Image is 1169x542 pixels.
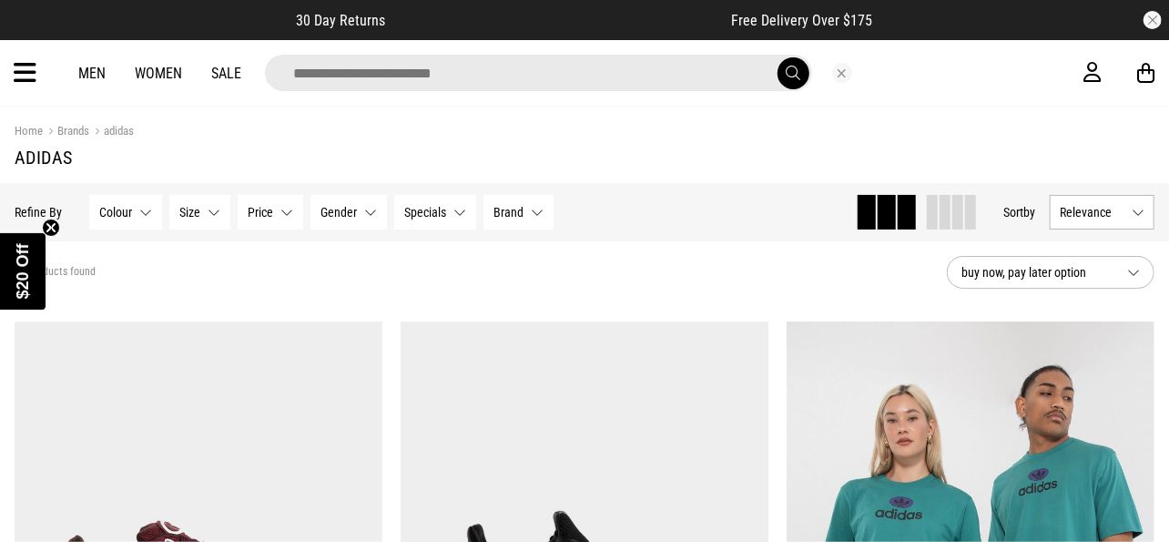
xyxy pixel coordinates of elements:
[947,256,1154,289] button: buy now, pay later option
[78,65,106,82] a: Men
[422,11,696,29] iframe: Customer reviews powered by Trustpilot
[89,195,162,230] button: Colour
[248,205,273,220] span: Price
[135,65,182,82] a: Women
[15,124,43,138] a: Home
[832,63,852,83] button: Close search
[404,205,446,220] span: Specials
[1003,201,1035,223] button: Sortby
[493,205,524,220] span: Brand
[169,195,230,230] button: Size
[15,265,96,280] span: 71 products found
[42,219,60,237] button: Close teaser
[211,65,241,82] a: Sale
[1060,205,1124,220] span: Relevance
[394,195,476,230] button: Specials
[15,205,62,220] p: Refine By
[89,124,134,141] a: adidas
[1023,205,1035,220] span: by
[14,243,32,299] span: $20 Off
[238,195,303,230] button: Price
[320,205,357,220] span: Gender
[43,124,89,141] a: Brands
[99,205,132,220] span: Colour
[15,147,1154,169] h1: adidas
[732,12,873,29] span: Free Delivery Over $175
[1050,195,1154,230] button: Relevance
[483,195,554,230] button: Brand
[297,12,386,29] span: 30 Day Returns
[310,195,387,230] button: Gender
[961,261,1113,283] span: buy now, pay later option
[15,7,69,62] button: Open LiveChat chat widget
[179,205,200,220] span: Size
